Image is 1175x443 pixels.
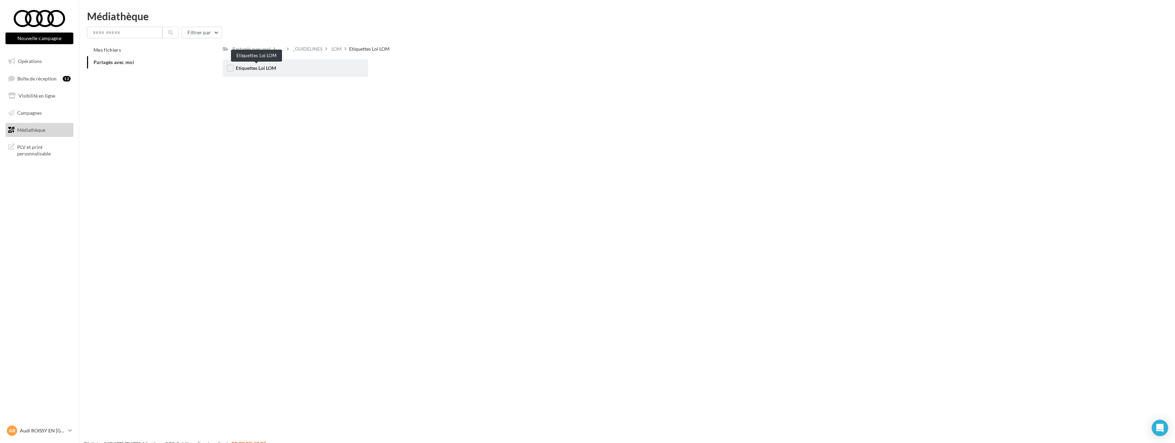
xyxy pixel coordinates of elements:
[349,46,390,52] div: Etiquettes Loi LOM
[94,59,134,65] span: Partagés avec moi
[5,33,73,44] button: Nouvelle campagne
[17,142,71,157] span: PLV et print personnalisable
[87,11,1167,21] div: Médiathèque
[4,71,75,86] a: Boîte de réception12
[232,46,271,52] div: Partagés avec moi
[1152,420,1168,436] div: Open Intercom Messenger
[17,127,45,132] span: Médiathèque
[9,427,15,434] span: AR
[4,89,75,103] a: Visibilité en ligne
[20,427,65,434] p: Audi ROISSY EN [GEOGRAPHIC_DATA]
[94,47,121,53] span: Mes fichiers
[231,50,282,62] div: Etiquettes Loi LOM
[19,93,55,99] span: Visibilité en ligne
[5,424,73,437] a: AR Audi ROISSY EN [GEOGRAPHIC_DATA]
[236,65,276,71] span: Etiquettes Loi LOM
[182,27,222,38] button: Filtrer par
[17,75,57,81] span: Boîte de réception
[4,106,75,120] a: Campagnes
[17,110,42,116] span: Campagnes
[4,140,75,160] a: PLV et print personnalisable
[4,123,75,137] a: Médiathèque
[293,46,322,52] div: _GUIDELINES
[63,76,71,81] div: 12
[4,54,75,68] a: Opérations
[18,58,42,64] span: Opérations
[278,44,284,54] div: ...
[331,46,342,52] div: LOM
